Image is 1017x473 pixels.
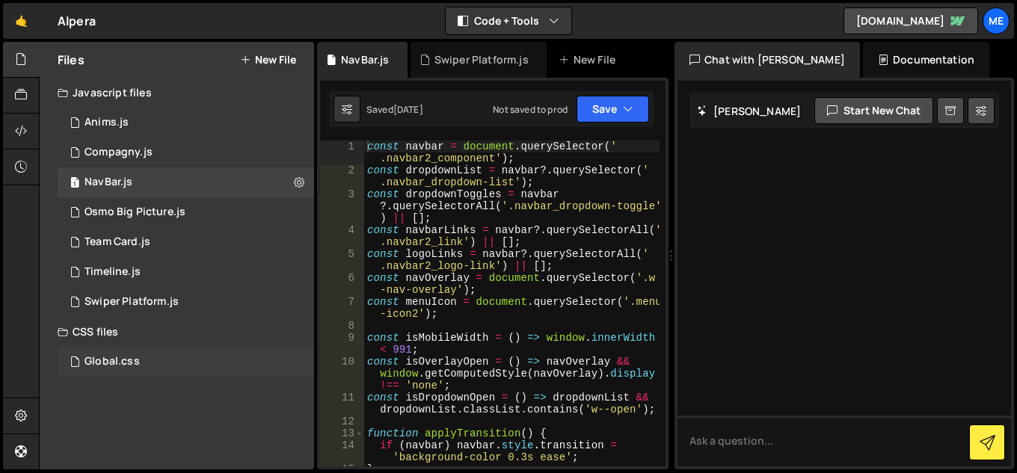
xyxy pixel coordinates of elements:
div: Saved [366,103,423,116]
div: 16285/44080.js [58,137,314,167]
div: 16285/44875.js [58,257,314,287]
div: Global.css [85,355,140,368]
div: Alpera [58,12,96,30]
div: Compagny.js [85,146,153,159]
button: Start new chat [814,97,933,124]
div: Documentation [863,42,989,78]
div: 16285/44885.js [58,167,314,197]
span: 1 [70,178,79,190]
div: Chat with [PERSON_NAME] [675,42,860,78]
div: 7 [320,296,364,320]
div: New File [559,52,621,67]
div: Not saved to prod [493,103,568,116]
div: 4 [320,224,364,248]
div: 5 [320,248,364,272]
div: CSS files [40,317,314,347]
div: Javascript files [40,78,314,108]
div: 6 [320,272,364,296]
button: Save [577,96,649,123]
h2: [PERSON_NAME] [697,104,801,118]
div: Swiper Platform.js [434,52,529,67]
div: 3 [320,188,364,224]
a: Me [983,7,1010,34]
div: 16285/44894.js [58,108,314,137]
div: 12 [320,415,364,427]
div: 1 [320,140,364,164]
div: 8 [320,320,364,332]
div: 16285/43940.css [58,347,314,377]
div: 16285/43961.js [58,287,314,317]
div: 10 [320,356,364,392]
h2: Files [58,52,85,68]
div: Team Card.js [85,235,150,249]
div: 14 [320,439,364,463]
a: 🤙 [3,3,40,39]
div: 11 [320,392,364,415]
div: NavBar.js [85,176,132,189]
div: 16285/43939.js [58,227,314,257]
div: [DATE] [393,103,423,116]
div: Osmo Big Picture.js [85,205,185,219]
button: Code + Tools [446,7,571,34]
div: 9 [320,332,364,356]
button: New File [240,54,296,66]
div: 13 [320,427,364,439]
div: Swiper Platform.js [85,295,179,309]
div: Anims.js [85,116,129,129]
div: 16285/44842.js [58,197,314,227]
div: Timeline.js [85,265,141,279]
a: [DOMAIN_NAME] [844,7,978,34]
div: 2 [320,164,364,188]
div: NavBar.js [341,52,389,67]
